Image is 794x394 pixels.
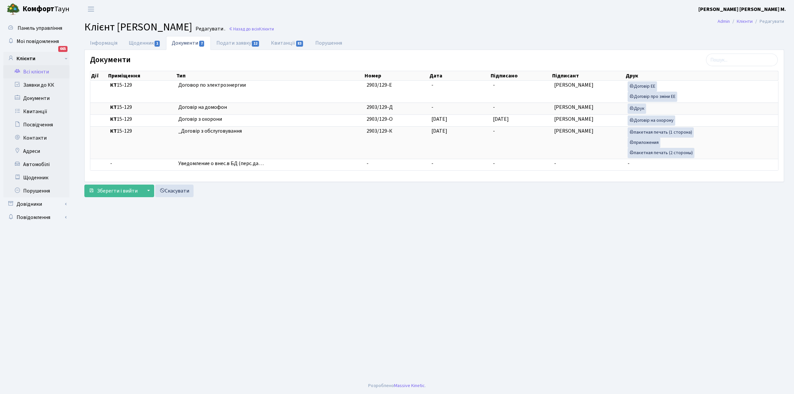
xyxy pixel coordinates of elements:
span: Клієнти [259,26,274,32]
span: - [493,127,495,135]
span: Клієнт [PERSON_NAME] [84,20,192,35]
th: Друк [625,71,778,80]
span: [PERSON_NAME] [554,104,594,111]
a: Щоденник [3,171,69,184]
span: - [110,160,173,167]
span: - [554,160,556,167]
a: Клієнти [3,52,69,65]
span: Уведомление о внес.в БД (перс.да… [178,160,361,167]
a: Admin [718,18,730,25]
span: - [431,160,433,167]
th: Дата [429,71,490,80]
th: Підписант [551,71,625,80]
span: Панель управління [18,24,62,32]
span: 15-129 [110,81,173,89]
a: приложения [628,138,660,148]
a: Посвідчення [3,118,69,131]
a: Контакти [3,131,69,145]
span: [PERSON_NAME] [554,127,594,135]
span: [PERSON_NAME] [554,81,594,89]
a: Заявки до КК [3,78,69,92]
a: Інформація [84,36,123,50]
a: Адреси [3,145,69,158]
span: 7 [199,41,204,47]
span: 15-129 [110,127,173,135]
a: Квитанції [3,105,69,118]
span: 2903/129-Д [367,104,393,111]
a: Назад до всіхКлієнти [229,26,274,32]
b: Комфорт [22,4,54,14]
a: Автомобілі [3,158,69,171]
a: Довідники [3,197,69,211]
a: Клієнти [737,18,753,25]
a: Порушення [3,184,69,197]
a: Мої повідомлення665 [3,35,69,48]
span: 1 [154,41,160,47]
span: 2903/129-К [367,127,392,135]
b: КТ [110,81,117,89]
span: - [431,104,433,111]
span: - [493,81,495,89]
button: Переключити навігацію [83,4,99,15]
b: КТ [110,115,117,123]
a: Скасувати [155,185,194,197]
span: - [367,160,369,167]
th: Приміщення [108,71,176,80]
a: Повідомлення [3,211,69,224]
th: Тип [176,71,364,80]
span: Мої повідомлення [17,38,59,45]
a: Договір на охорону [628,115,675,126]
a: Документи [166,36,210,50]
span: - [493,160,495,167]
nav: breadcrumb [708,15,794,28]
b: КТ [110,104,117,111]
span: - [431,81,433,89]
span: Договір на домофон [178,104,361,111]
a: Договір про зміни ЕЕ [628,92,677,102]
span: 12 [252,41,259,47]
b: КТ [110,127,117,135]
span: _Договір з обслуговування [178,127,361,135]
a: Щоденник [123,36,166,50]
span: - [493,104,495,111]
a: Massive Kinetic [394,382,425,389]
img: logo.png [7,3,20,16]
span: 15-129 [110,104,173,111]
a: [PERSON_NAME] [PERSON_NAME] М. [698,5,786,13]
span: - [628,160,630,167]
th: Дії [90,71,108,80]
a: Порушення [310,36,348,50]
a: Квитанції [265,36,309,50]
b: [PERSON_NAME] [PERSON_NAME] М. [698,6,786,13]
span: 15-129 [110,115,173,123]
span: 83 [296,41,303,47]
label: Документи [90,55,131,65]
button: Зберегти і вийти [84,185,142,197]
th: Підписано [490,71,551,80]
small: Редагувати . [194,26,225,32]
span: [DATE] [431,127,447,135]
a: Всі клієнти [3,65,69,78]
span: Договор по электроэнергии [178,81,361,89]
a: Друк [628,104,646,114]
a: Подати заявку [211,36,265,50]
span: Зберегти і вийти [97,187,138,195]
div: 665 [58,46,67,52]
span: [DATE] [431,115,447,123]
a: Панель управління [3,22,69,35]
th: Номер [364,71,429,80]
a: Документи [3,92,69,105]
span: 2903/129-О [367,115,393,123]
a: Договір ЕЕ [628,81,657,92]
li: Редагувати [753,18,784,25]
span: 2903/129-Е [367,81,392,89]
span: Договір з охорони [178,115,361,123]
a: пакетная печать (1 сторона) [628,127,694,138]
div: Розроблено . [368,382,426,389]
span: Таун [22,4,69,15]
input: Пошук... [706,54,778,66]
a: пакетная печать (2 стороны) [628,148,694,158]
span: [PERSON_NAME] [554,115,594,123]
span: [DATE] [493,115,509,123]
